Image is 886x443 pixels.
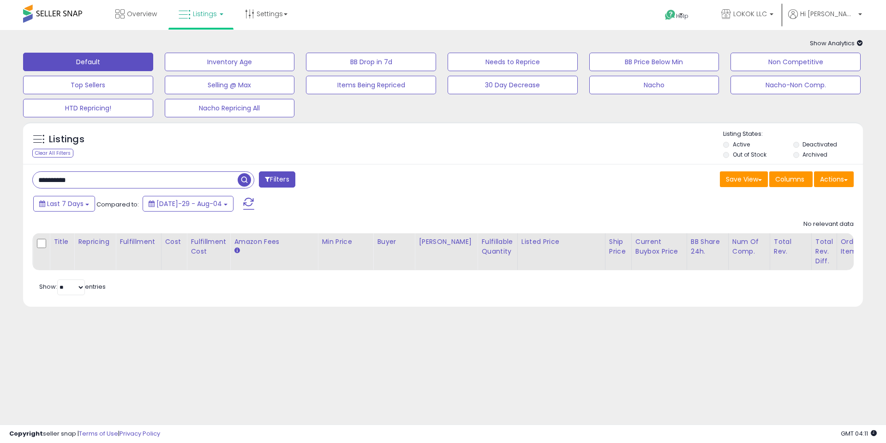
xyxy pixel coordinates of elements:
th: CSV column name: cust_attr_1_Buyer [373,233,415,270]
div: Clear All Filters [32,149,73,158]
span: Show: entries [39,282,106,291]
div: Min Price [322,237,369,247]
div: Listed Price [521,237,601,247]
span: Compared to: [96,200,139,209]
span: LOKOK LLC [733,9,767,18]
button: Default [23,53,153,71]
p: Listing States: [723,130,862,139]
button: Top Sellers [23,76,153,94]
span: Show Analytics [810,39,863,48]
button: HTD Repricing! [23,99,153,117]
div: Fulfillment Cost [191,237,226,256]
button: Filters [259,171,295,188]
div: Total Rev. Diff. [815,237,833,266]
div: Fulfillable Quantity [481,237,513,256]
div: Amazon Fees [234,237,314,247]
div: Fulfillment [120,237,157,247]
div: Cost [165,237,183,247]
span: [DATE]-29 - Aug-04 [156,199,222,208]
span: Hi [PERSON_NAME] [800,9,856,18]
span: Columns [775,175,804,184]
div: Title [54,237,70,247]
button: Needs to Reprice [448,53,578,71]
label: Deactivated [802,140,837,148]
div: Ship Price [609,237,628,256]
div: Total Rev. [774,237,808,256]
button: 30 Day Decrease [448,76,578,94]
button: Columns [769,171,813,187]
div: Num of Comp. [732,237,766,256]
div: Repricing [78,237,112,247]
i: Get Help [664,9,676,21]
h5: Listings [49,133,84,146]
label: Archived [802,151,827,158]
a: Help [658,2,706,30]
button: Inventory Age [165,53,295,71]
button: Non Competitive [730,53,861,71]
span: Help [676,12,688,20]
small: Amazon Fees. [234,247,239,255]
button: Nacho Repricing All [165,99,295,117]
button: BB Price Below Min [589,53,719,71]
div: No relevant data [803,220,854,229]
button: Actions [814,171,854,187]
button: BB Drop in 7d [306,53,436,71]
div: [PERSON_NAME] [419,237,473,247]
div: Current Buybox Price [635,237,683,256]
button: Last 7 Days [33,196,95,212]
button: Save View [720,171,768,187]
span: Listings [193,9,217,18]
label: Active [733,140,750,148]
label: Out of Stock [733,151,766,158]
span: Overview [127,9,157,18]
div: Buyer [377,237,411,247]
button: Nacho [589,76,719,94]
div: BB Share 24h. [691,237,724,256]
a: Hi [PERSON_NAME] [788,9,862,30]
div: Ordered Items [841,237,874,256]
button: [DATE]-29 - Aug-04 [143,196,233,212]
span: Last 7 Days [47,199,84,208]
button: Items Being Repriced [306,76,436,94]
button: Selling @ Max [165,76,295,94]
button: Nacho-Non Comp. [730,76,861,94]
